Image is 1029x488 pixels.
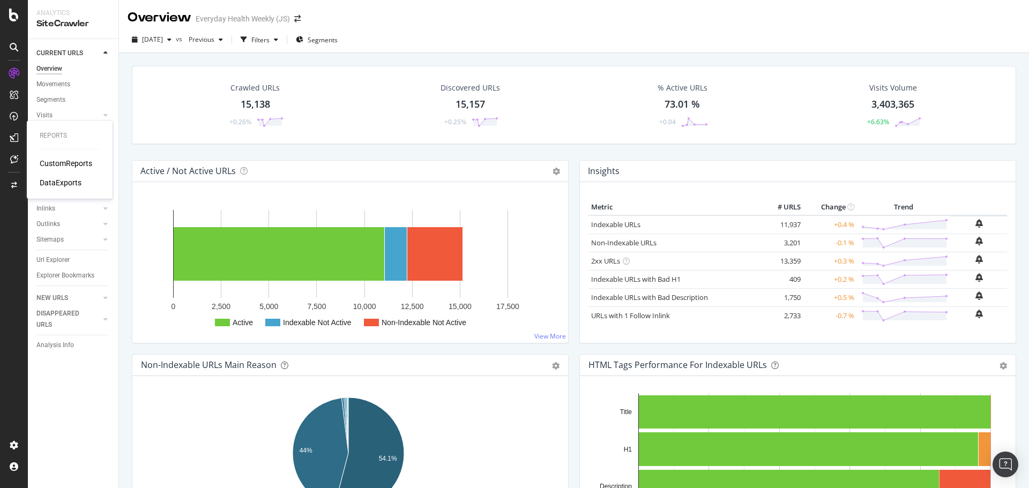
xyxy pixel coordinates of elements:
[534,332,566,341] a: View More
[353,302,376,311] text: 10,000
[196,13,290,24] div: Everyday Health Weekly (JS)
[975,291,983,300] div: bell-plus
[760,306,803,325] td: 2,733
[760,270,803,288] td: 409
[975,310,983,318] div: bell-plus
[803,270,857,288] td: +0.2 %
[128,31,176,48] button: [DATE]
[760,215,803,234] td: 11,937
[36,340,74,351] div: Analysis Info
[803,288,857,306] td: +0.5 %
[803,234,857,252] td: -0.1 %
[760,252,803,270] td: 13,359
[40,158,92,169] div: CustomReports
[241,97,270,111] div: 15,138
[456,97,485,111] div: 15,157
[36,79,70,90] div: Movements
[36,9,110,18] div: Analytics
[591,274,681,284] a: Indexable URLs with Bad H1
[803,199,857,215] th: Change
[36,254,70,266] div: Url Explorer
[36,340,111,351] a: Analysis Info
[401,302,424,311] text: 12,500
[379,455,397,462] text: 54.1%
[591,220,640,229] a: Indexable URLs
[141,199,560,334] svg: A chart.
[236,31,282,48] button: Filters
[871,97,914,111] div: 3,403,365
[212,302,230,311] text: 2,500
[444,117,466,126] div: +0.25%
[36,110,100,121] a: Visits
[36,292,68,304] div: NEW URLS
[36,48,100,59] a: CURRENT URLS
[233,318,253,327] text: Active
[36,308,91,331] div: DISAPPEARED URLS
[659,117,676,126] div: +0.04
[36,94,111,106] a: Segments
[251,35,270,44] div: Filters
[283,318,352,327] text: Indexable Not Active
[665,97,700,111] div: 73.01 %
[307,302,326,311] text: 7,500
[803,252,857,270] td: +0.3 %
[591,238,657,247] a: Non-Indexable URLs
[40,177,81,188] a: DataExports
[229,117,251,126] div: +0.26%
[760,234,803,252] td: 3,201
[294,15,301,22] div: arrow-right-arrow-left
[36,63,111,74] a: Overview
[591,292,708,302] a: Indexable URLs with Bad Description
[36,254,111,266] a: Url Explorer
[588,359,767,370] div: HTML Tags Performance for Indexable URLs
[141,359,277,370] div: Non-Indexable URLs Main Reason
[36,94,65,106] div: Segments
[591,311,670,320] a: URLs with 1 Follow Inlink
[36,270,111,281] a: Explorer Bookmarks
[760,288,803,306] td: 1,750
[184,31,227,48] button: Previous
[36,79,111,90] a: Movements
[441,82,500,93] div: Discovered URLs
[552,362,560,370] div: gear
[760,199,803,215] th: # URLS
[803,306,857,325] td: -0.7 %
[975,273,983,282] div: bell-plus
[496,302,519,311] text: 17,500
[308,35,338,44] span: Segments
[591,256,620,266] a: 2xx URLs
[176,34,184,43] span: vs
[36,219,100,230] a: Outlinks
[553,168,560,175] i: Options
[36,203,55,214] div: Inlinks
[140,164,236,178] h4: Active / Not Active URLs
[171,302,176,311] text: 0
[300,447,312,454] text: 44%
[36,110,53,121] div: Visits
[449,302,472,311] text: 15,000
[975,219,983,228] div: bell-plus
[867,117,889,126] div: +6.63%
[36,63,62,74] div: Overview
[36,308,100,331] a: DISAPPEARED URLS
[128,9,191,27] div: Overview
[803,215,857,234] td: +0.4 %
[36,18,110,30] div: SiteCrawler
[36,203,100,214] a: Inlinks
[975,237,983,245] div: bell-plus
[620,408,632,416] text: Title
[993,452,1018,477] div: Open Intercom Messenger
[142,35,163,44] span: 2025 Sep. 28th
[40,131,100,140] div: Reports
[36,292,100,304] a: NEW URLS
[857,199,951,215] th: Trend
[382,318,466,327] text: Non-Indexable Not Active
[184,35,214,44] span: Previous
[36,270,94,281] div: Explorer Bookmarks
[588,199,760,215] th: Metric
[36,234,64,245] div: Sitemaps
[36,219,60,230] div: Outlinks
[36,234,100,245] a: Sitemaps
[975,255,983,264] div: bell-plus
